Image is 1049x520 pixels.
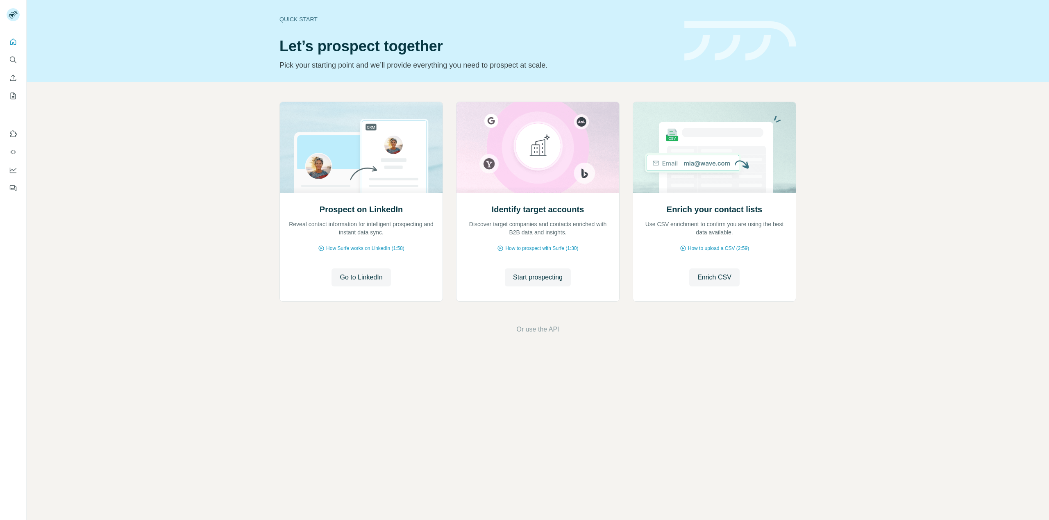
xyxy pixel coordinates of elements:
span: How Surfe works on LinkedIn (1:58) [326,245,404,252]
button: Enrich CSV [689,268,740,286]
p: Discover target companies and contacts enriched with B2B data and insights. [465,220,611,236]
p: Use CSV enrichment to confirm you are using the best data available. [641,220,788,236]
button: Use Surfe API [7,145,20,159]
button: Go to LinkedIn [332,268,391,286]
h2: Enrich your contact lists [667,204,762,215]
h2: Identify target accounts [492,204,584,215]
img: banner [684,21,796,61]
img: Prospect on LinkedIn [279,102,443,193]
span: How to upload a CSV (2:59) [688,245,749,252]
button: Quick start [7,34,20,49]
h1: Let’s prospect together [279,38,674,54]
span: Enrich CSV [697,272,731,282]
button: Dashboard [7,163,20,177]
p: Reveal contact information for intelligent prospecting and instant data sync. [288,220,434,236]
button: My lists [7,89,20,103]
button: Or use the API [516,325,559,334]
span: Go to LinkedIn [340,272,382,282]
h2: Prospect on LinkedIn [320,204,403,215]
span: How to prospect with Surfe (1:30) [505,245,578,252]
img: Enrich your contact lists [633,102,796,193]
div: Quick start [279,15,674,23]
img: Identify target accounts [456,102,620,193]
button: Feedback [7,181,20,195]
span: Start prospecting [513,272,563,282]
button: Start prospecting [505,268,571,286]
p: Pick your starting point and we’ll provide everything you need to prospect at scale. [279,59,674,71]
button: Enrich CSV [7,70,20,85]
button: Use Surfe on LinkedIn [7,127,20,141]
button: Search [7,52,20,67]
